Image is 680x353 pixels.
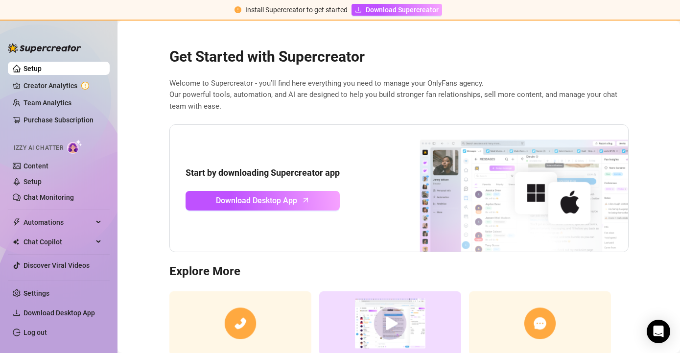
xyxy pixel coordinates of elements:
[366,4,439,15] span: Download Supercreator
[23,65,42,72] a: Setup
[8,43,81,53] img: logo-BBDzfeDw.svg
[13,218,21,226] span: thunderbolt
[169,264,629,280] h3: Explore More
[383,125,628,252] img: download app
[186,167,340,178] strong: Start by downloading Supercreator app
[23,289,49,297] a: Settings
[23,261,90,269] a: Discover Viral Videos
[23,193,74,201] a: Chat Monitoring
[14,143,63,153] span: Izzy AI Chatter
[23,99,71,107] a: Team Analytics
[647,320,670,343] div: Open Intercom Messenger
[216,194,297,207] span: Download Desktop App
[23,162,48,170] a: Content
[23,234,93,250] span: Chat Copilot
[23,116,94,124] a: Purchase Subscription
[67,140,82,154] img: AI Chatter
[13,238,19,245] img: Chat Copilot
[234,6,241,13] span: exclamation-circle
[23,309,95,317] span: Download Desktop App
[169,47,629,66] h2: Get Started with Supercreator
[186,191,340,211] a: Download Desktop Apparrow-up
[245,6,348,14] span: Install Supercreator to get started
[352,4,442,16] a: Download Supercreator
[13,309,21,317] span: download
[23,78,102,94] a: Creator Analytics exclamation-circle
[355,6,362,13] span: download
[23,178,42,186] a: Setup
[300,194,311,206] span: arrow-up
[23,214,93,230] span: Automations
[23,329,47,336] a: Log out
[169,78,629,113] span: Welcome to Supercreator - you’ll find here everything you need to manage your OnlyFans agency. Ou...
